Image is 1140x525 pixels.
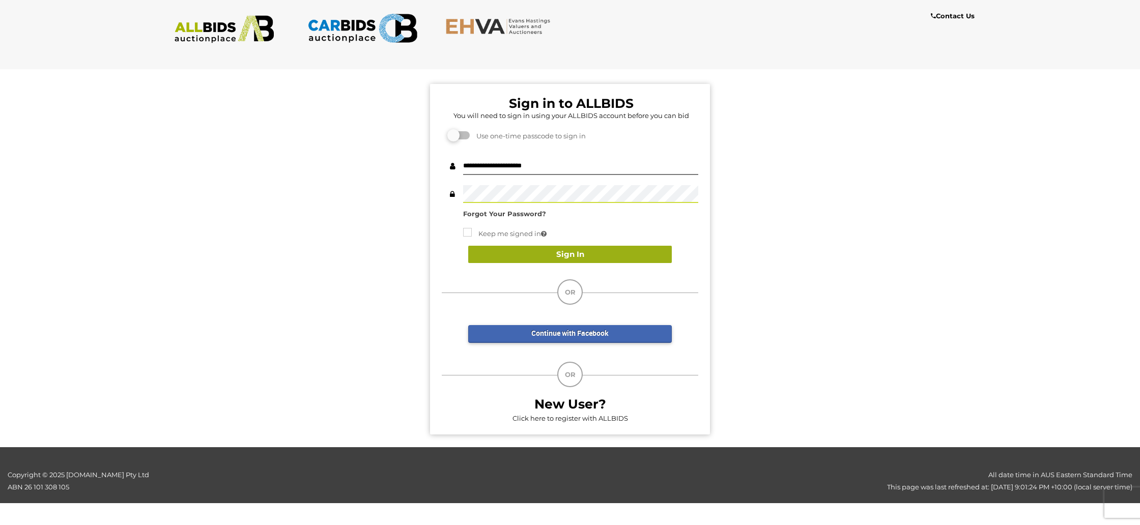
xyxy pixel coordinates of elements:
[931,12,975,20] b: Contact Us
[534,396,606,412] b: New User?
[509,96,634,111] b: Sign in to ALLBIDS
[169,15,279,43] img: ALLBIDS.com.au
[468,246,672,264] button: Sign In
[557,279,583,305] div: OR
[557,362,583,387] div: OR
[445,18,556,35] img: EHVA.com.au
[444,112,698,119] h5: You will need to sign in using your ALLBIDS account before you can bid
[931,10,977,22] a: Contact Us
[307,10,418,46] img: CARBIDS.com.au
[468,325,672,343] a: Continue with Facebook
[463,210,546,218] a: Forgot Your Password?
[285,469,1140,493] div: All date time in AUS Eastern Standard Time This page was last refreshed at: [DATE] 9:01:24 PM +10...
[471,132,586,140] span: Use one-time passcode to sign in
[463,228,547,240] label: Keep me signed in
[512,414,628,422] a: Click here to register with ALLBIDS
